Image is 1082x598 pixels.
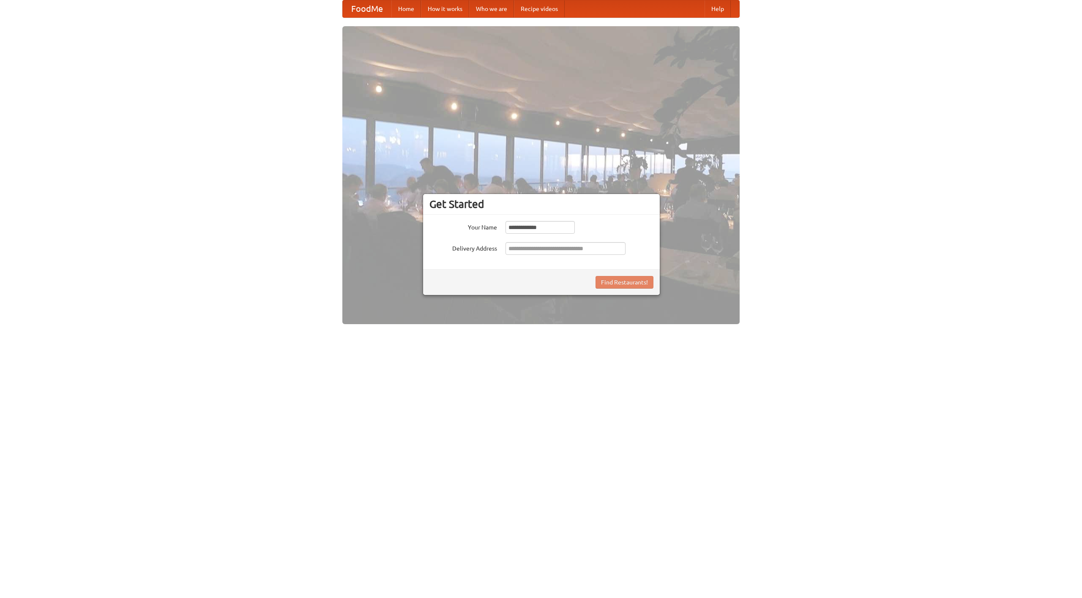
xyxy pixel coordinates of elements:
a: Help [705,0,731,17]
button: Find Restaurants! [596,276,653,289]
label: Your Name [429,221,497,232]
a: FoodMe [343,0,391,17]
a: Recipe videos [514,0,565,17]
a: Who we are [469,0,514,17]
a: How it works [421,0,469,17]
h3: Get Started [429,198,653,210]
label: Delivery Address [429,242,497,253]
a: Home [391,0,421,17]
